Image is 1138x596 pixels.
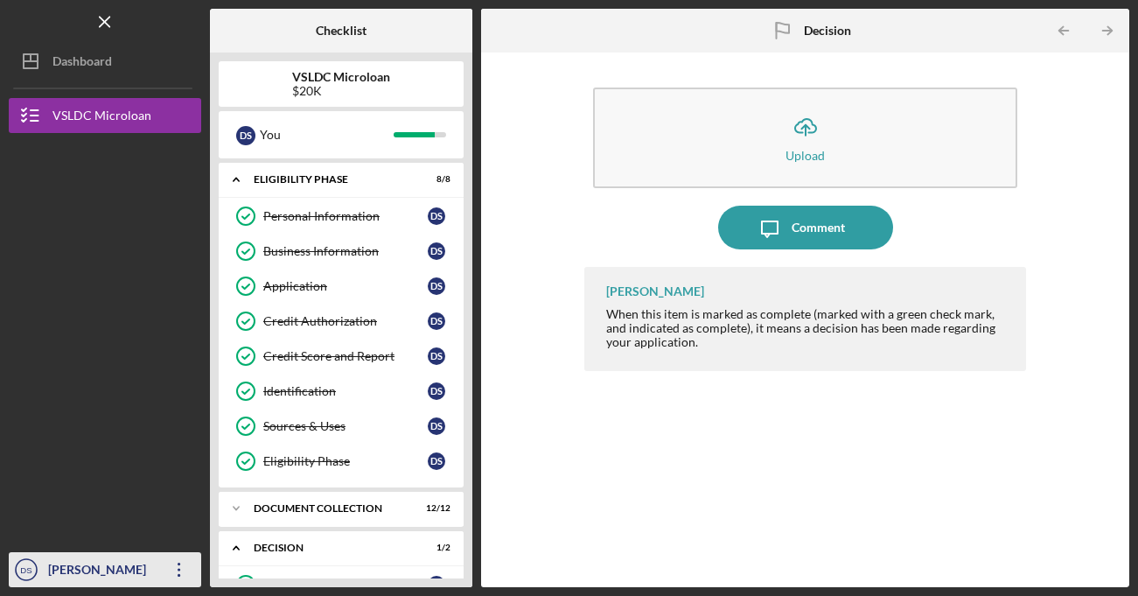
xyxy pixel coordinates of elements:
[428,277,445,295] div: D S
[9,98,201,133] button: VSLDC Microloan
[227,304,455,339] a: Credit AuthorizationDS
[20,565,31,575] text: DS
[227,234,455,269] a: Business InformationDS
[9,552,201,587] button: DS[PERSON_NAME]
[52,98,151,137] div: VSLDC Microloan
[227,444,455,479] a: Eligibility PhaseDS
[292,84,390,98] div: $20K
[263,244,428,258] div: Business Information
[428,242,445,260] div: D S
[263,279,428,293] div: Application
[254,174,407,185] div: Eligibility Phase
[718,206,893,249] button: Comment
[316,24,367,38] b: Checklist
[227,409,455,444] a: Sources & UsesDS
[419,503,450,514] div: 12 / 12
[254,503,407,514] div: Document Collection
[428,207,445,225] div: D S
[263,578,428,592] div: Organizational Documents
[263,314,428,328] div: Credit Authorization
[792,206,845,249] div: Comment
[263,384,428,398] div: Identification
[785,149,825,162] div: Upload
[227,199,455,234] a: Personal InformationDS
[419,174,450,185] div: 8 / 8
[44,552,157,592] div: [PERSON_NAME]
[606,307,1009,349] div: When this item is marked as complete (marked with a green check mark, and indicated as complete),...
[236,126,255,145] div: D S
[9,44,201,79] button: Dashboard
[804,24,851,38] b: Decision
[254,543,407,553] div: Decision
[263,349,428,363] div: Credit Score and Report
[428,417,445,435] div: D S
[263,209,428,223] div: Personal Information
[260,120,394,150] div: You
[263,454,428,468] div: Eligibility Phase
[292,70,390,84] b: VSLDC Microloan
[227,269,455,304] a: ApplicationDS
[428,452,445,470] div: D S
[263,419,428,433] div: Sources & Uses
[52,44,112,83] div: Dashboard
[428,382,445,400] div: D S
[428,312,445,330] div: D S
[428,576,445,593] div: D S
[593,88,1017,188] button: Upload
[227,339,455,374] a: Credit Score and ReportDS
[606,284,704,298] div: [PERSON_NAME]
[227,374,455,409] a: IdentificationDS
[419,543,450,553] div: 1 / 2
[428,347,445,365] div: D S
